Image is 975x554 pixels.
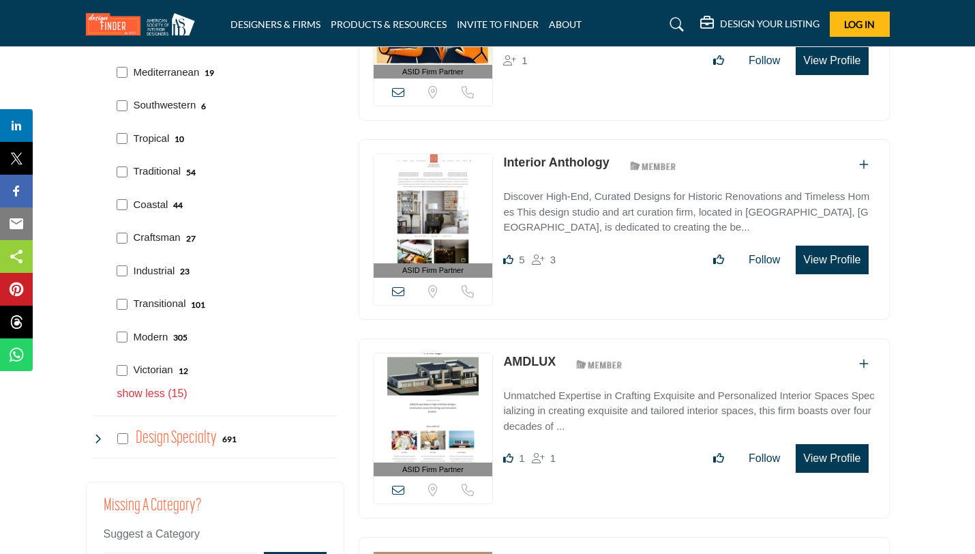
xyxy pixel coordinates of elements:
[134,330,168,345] p: Modern: Sleek, minimalist elements
[173,201,183,210] b: 44
[503,388,875,435] p: Unmatched Expertise in Crafting Exquisite and Personalized Interior Spaces Specializing in creati...
[117,433,128,444] input: Select Design Specialty checkbox
[186,168,196,177] b: 54
[519,452,524,464] span: 1
[117,365,127,376] input: Select Victorian checkbox
[186,232,196,244] div: 27 Results For Craftsman
[519,254,524,265] span: 5
[134,296,186,312] p: Transitional: Mix of traditional and contemporary
[117,67,127,78] input: Select Mediterranean checkbox
[175,134,184,144] b: 10
[201,100,206,112] div: 6 Results For Southwestern
[374,154,493,278] a: ASID Firm Partner
[191,298,205,310] div: 101 Results For Transitional
[740,445,789,472] button: Follow
[117,166,127,177] input: Select Traditional checkbox
[117,233,127,244] input: Select Craftsman checkbox
[704,246,733,274] button: Like listing
[503,355,556,368] a: AMDLUX
[402,66,464,78] span: ASID Firm Partner
[704,445,733,472] button: Like listing
[549,18,582,30] a: ABOUT
[402,265,464,276] span: ASID Firm Partner
[104,528,200,540] span: Suggest a Category
[657,14,693,35] a: Search
[740,246,789,274] button: Follow
[503,181,875,235] a: Discover High-End, Curated Designs for Historic Renovations and Timeless Homes This design studio...
[402,464,464,476] span: ASID Firm Partner
[180,267,190,276] b: 23
[173,199,183,211] div: 44 Results For Coastal
[222,433,237,445] div: 691 Results For Design Specialty
[230,18,320,30] a: DESIGNERS & FIRMS
[134,362,173,378] p: Victorian: Elegant, ornate decoration
[720,18,820,30] h5: DESIGN YOUR LISTING
[173,333,187,342] b: 305
[117,199,127,210] input: Select Coastal checkbox
[374,154,493,263] img: Interior Anthology
[503,254,513,265] i: Likes
[740,47,789,74] button: Follow
[134,131,170,147] p: Tropical: Lush greenery and rattans
[222,435,237,444] b: 691
[205,68,214,78] b: 19
[503,453,513,463] i: Like
[191,300,205,310] b: 101
[134,197,168,213] p: Coastal: Breezy, beach-inspired palette
[796,444,868,473] button: View Profile
[201,102,206,111] b: 6
[136,426,217,450] h4: Design Specialty: Sustainable, accessible, health-promoting, neurodiverse-friendly, age-in-place,...
[117,100,127,111] input: Select Southwestern checkbox
[859,159,869,171] a: Add To List
[134,263,175,279] p: Industrial: Exposed beams, pipes, brick
[186,166,196,178] div: 54 Results For Traditional
[117,265,127,276] input: Select Industrial checkbox
[569,356,630,373] img: ASID Members Badge Icon
[622,157,684,174] img: ASID Members Badge Icon
[503,380,875,435] a: Unmatched Expertise in Crafting Exquisite and Personalized Interior Spaces Specializing in creati...
[134,230,181,246] p: Craftsman: Arts and Crafts simplicity
[550,254,556,265] span: 3
[844,18,875,30] span: Log In
[532,252,556,268] div: Followers
[830,12,890,37] button: Log In
[179,364,188,377] div: 12 Results For Victorian
[859,358,869,370] a: Add To List
[503,53,527,69] div: Followers
[117,133,127,144] input: Select Tropical checkbox
[796,46,868,75] button: View Profile
[704,47,733,74] button: Like listing
[186,234,196,244] b: 27
[532,450,556,467] div: Followers
[86,13,202,35] img: Site Logo
[503,156,609,169] a: Interior Anthology
[550,452,556,464] span: 1
[374,353,493,477] a: ASID Firm Partner
[175,132,184,145] div: 10 Results For Tropical
[700,16,820,33] div: DESIGN YOUR LISTING
[180,265,190,277] div: 23 Results For Industrial
[503,189,875,235] p: Discover High-End, Curated Designs for Historic Renovations and Timeless Homes This design studio...
[205,66,214,78] div: 19 Results For Mediterranean
[104,496,327,526] h2: Missing a Category?
[134,164,181,179] p: Traditional: Classic, timeless aesthetic
[117,385,337,402] p: show less (15)
[173,331,187,343] div: 305 Results For Modern
[503,353,556,371] p: AMDLUX
[179,366,188,376] b: 12
[134,98,196,113] p: Southwestern: Native American patterns and materials
[117,299,127,310] input: Select Transitional checkbox
[117,332,127,342] input: Select Modern checkbox
[522,55,527,66] span: 1
[331,18,447,30] a: PRODUCTS & RESOURCES
[796,246,868,274] button: View Profile
[374,353,493,463] img: AMDLUX
[134,65,200,81] p: Mediterranean: Italianate tiles, arches, curves
[503,154,609,172] p: Interior Anthology
[457,18,539,30] a: INVITE TO FINDER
